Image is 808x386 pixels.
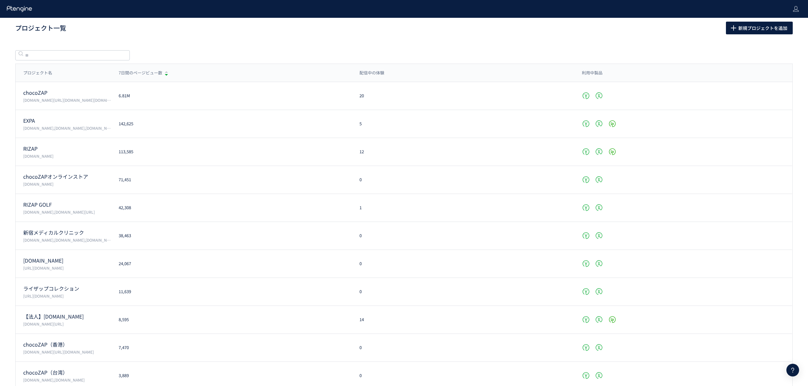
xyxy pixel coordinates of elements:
[23,181,111,187] p: chocozap.shop
[23,145,111,152] p: RIZAP
[15,24,712,33] h1: プロジェクト一覧
[23,153,111,159] p: www.rizap.jp
[23,285,111,292] p: ライザップコレクション
[23,125,111,131] p: vivana.jp,expa-official.jp,reserve-expa.jp
[23,70,52,76] span: プロジェクト名
[23,369,111,376] p: chocoZAP（台湾）
[111,93,352,99] div: 6.81M
[23,313,111,320] p: 【法人】rizap.jp
[119,70,162,76] span: 7日間のページビュー数
[23,201,111,208] p: RIZAP GOLF
[23,265,111,271] p: https://medical.chocozap.jp
[359,70,384,76] span: 配信中の体験
[352,233,574,239] div: 0
[352,205,574,211] div: 1
[582,70,603,76] span: 利用中製品
[352,93,574,99] div: 20
[111,261,352,267] div: 24,067
[111,233,352,239] div: 38,463
[23,117,111,124] p: EXPA
[23,173,111,180] p: chocoZAPオンラインストア
[23,229,111,236] p: 新宿メディカルクリニック
[111,205,352,211] div: 42,308
[352,121,574,127] div: 5
[111,317,352,323] div: 8,595
[352,317,574,323] div: 14
[23,209,111,215] p: www.rizap-golf.jp,rizap-golf.ns-test.work/lp/3anniversary-cp/
[111,345,352,351] div: 7,470
[352,373,574,379] div: 0
[23,321,111,327] p: www.rizap.jp/lp/corp/healthseminar/
[23,97,111,103] p: chocozap.jp/,zap-id.jp/,web.my-zap.jp/,liff.campaign.chocozap.sumiyoku.jp/
[111,149,352,155] div: 113,585
[23,237,111,243] p: shinjuku3chome-medical.jp,shinjuku3-mc.reserve.ne.jp,www.shinjukumc.com/,shinjukumc.net/,smc-glp1...
[352,345,574,351] div: 0
[23,341,111,348] p: chocoZAP（香港）
[23,257,111,264] p: medical.chocozap.jp
[111,289,352,295] div: 11,639
[726,22,793,34] button: 新規プロジェクトを追加
[111,121,352,127] div: 142,625
[111,177,352,183] div: 71,451
[23,293,111,299] p: https://shop.rizap.jp/
[352,289,574,295] div: 0
[738,22,787,34] span: 新規プロジェクトを追加
[23,89,111,96] p: chocoZAP
[352,177,574,183] div: 0
[111,373,352,379] div: 3,889
[352,149,574,155] div: 12
[23,377,111,383] p: chocozap.tw,chocozap.17fit.com
[23,349,111,355] p: chocozap-hk.com/,chocozaphk.gymmasteronline.com/
[352,261,574,267] div: 0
